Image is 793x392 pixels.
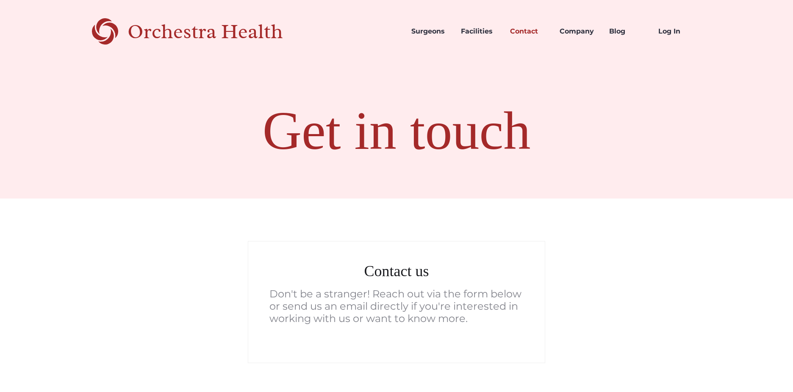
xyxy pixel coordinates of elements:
a: Company [553,17,602,46]
div: Orchestra Health [128,23,313,40]
h2: Contact us [269,260,524,282]
a: Log In [652,17,701,46]
a: Blog [602,17,652,46]
a: Orchestra Health [92,17,313,46]
a: Surgeons [405,17,454,46]
div: Don't be a stranger! Reach out via the form below or send us an email directly if you're interest... [269,288,524,325]
a: Facilities [454,17,504,46]
a: Contact [503,17,553,46]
